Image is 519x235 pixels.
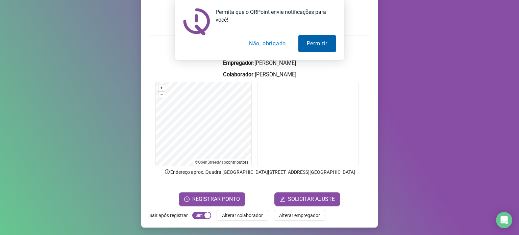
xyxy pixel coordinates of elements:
span: clock-circle [184,196,190,202]
strong: Empregador [223,60,253,66]
span: REGISTRAR PONTO [192,195,240,203]
span: Alterar colaborador [222,212,263,219]
div: Permita que o QRPoint envie notificações para você! [210,8,336,24]
img: notification icon [183,8,210,35]
a: OpenStreetMap [198,160,226,165]
label: Sair após registrar [149,210,192,221]
strong: Colaborador [223,71,253,78]
span: Alterar empregador [279,212,320,219]
button: REGISTRAR PONTO [179,192,245,206]
h3: : [PERSON_NAME] [149,70,370,79]
button: Alterar colaborador [217,210,268,221]
button: Não, obrigado [241,35,294,52]
button: + [158,85,165,91]
span: info-circle [164,169,170,175]
p: Endereço aprox. : Quadra [GEOGRAPHIC_DATA][STREET_ADDRESS][GEOGRAPHIC_DATA] [149,168,370,176]
span: SOLICITAR AJUSTE [288,195,335,203]
span: edit [280,196,285,202]
button: – [158,92,165,98]
div: Open Intercom Messenger [496,212,512,228]
button: Permitir [298,35,336,52]
button: editSOLICITAR AJUSTE [274,192,340,206]
li: © contributors. [195,160,249,165]
button: Alterar empregador [274,210,325,221]
h3: : [PERSON_NAME] [149,59,370,68]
